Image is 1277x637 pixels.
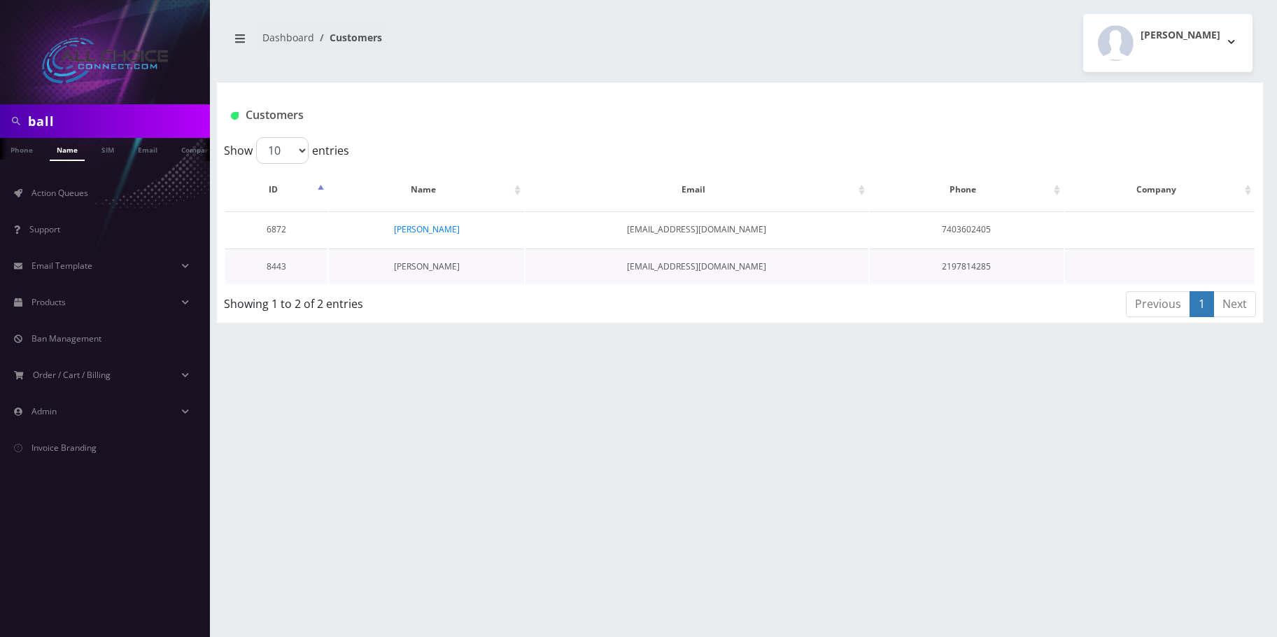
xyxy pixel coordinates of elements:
[262,31,314,44] a: Dashboard
[174,138,221,160] a: Company
[31,296,66,308] span: Products
[394,260,460,272] a: [PERSON_NAME]
[1126,291,1190,317] a: Previous
[28,108,206,134] input: Search in Company
[31,442,97,454] span: Invoice Branding
[42,38,168,83] img: All Choice Connect
[525,169,868,210] th: Email: activate to sort column ascending
[525,211,868,247] td: [EMAIL_ADDRESS][DOMAIN_NAME]
[31,187,88,199] span: Action Queues
[3,138,40,160] a: Phone
[50,138,85,161] a: Name
[231,108,1075,122] h1: Customers
[394,223,460,235] a: [PERSON_NAME]
[224,290,644,312] div: Showing 1 to 2 of 2 entries
[329,169,524,210] th: Name: activate to sort column ascending
[870,169,1064,210] th: Phone: activate to sort column ascending
[131,138,164,160] a: Email
[1083,14,1253,72] button: [PERSON_NAME]
[314,30,382,45] li: Customers
[31,405,57,417] span: Admin
[227,23,730,63] nav: breadcrumb
[225,248,327,284] td: 8443
[225,211,327,247] td: 6872
[870,211,1064,247] td: 7403602405
[1065,169,1255,210] th: Company: activate to sort column ascending
[225,169,327,210] th: ID: activate to sort column descending
[870,248,1064,284] td: 2197814285
[224,137,349,164] label: Show entries
[94,138,121,160] a: SIM
[31,332,101,344] span: Ban Management
[1190,291,1214,317] a: 1
[31,260,92,272] span: Email Template
[1213,291,1256,317] a: Next
[256,137,309,164] select: Showentries
[29,223,60,235] span: Support
[1141,29,1220,41] h2: [PERSON_NAME]
[525,248,868,284] td: [EMAIL_ADDRESS][DOMAIN_NAME]
[33,369,111,381] span: Order / Cart / Billing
